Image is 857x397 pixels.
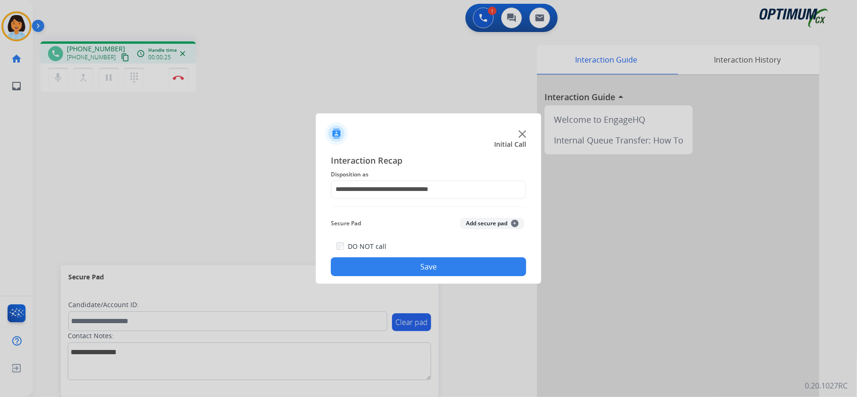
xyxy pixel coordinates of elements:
[805,380,848,391] p: 0.20.1027RC
[331,257,526,276] button: Save
[331,169,526,180] span: Disposition as
[331,154,526,169] span: Interaction Recap
[348,242,386,251] label: DO NOT call
[511,220,519,227] span: +
[494,140,526,149] span: Initial Call
[331,218,361,229] span: Secure Pad
[325,122,348,145] img: contactIcon
[460,218,524,229] button: Add secure pad+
